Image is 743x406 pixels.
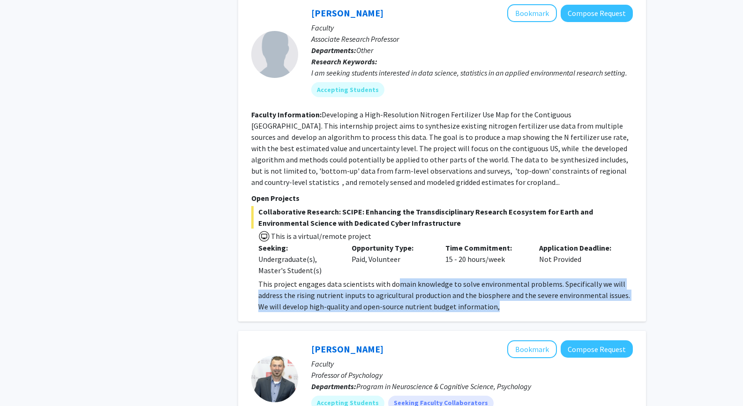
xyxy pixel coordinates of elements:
[7,364,40,399] iframe: Chat
[311,382,356,391] b: Departments:
[311,22,633,33] p: Faculty
[251,110,322,119] b: Faculty Information:
[311,82,384,97] mat-chip: Accepting Students
[561,340,633,358] button: Compose Request to Alexander Shackman
[507,4,557,22] button: Add Dong Liang to Bookmarks
[356,46,373,55] span: Other
[258,278,633,312] p: This project engages data scientists with domain knowledge to solve environmental problems. Speci...
[532,242,626,276] div: Not Provided
[311,358,633,369] p: Faculty
[311,46,356,55] b: Departments:
[345,242,438,276] div: Paid, Volunteer
[311,7,383,19] a: [PERSON_NAME]
[270,231,371,241] span: This is a virtual/remote project
[311,343,383,355] a: [PERSON_NAME]
[539,242,619,253] p: Application Deadline:
[258,242,338,253] p: Seeking:
[311,369,633,381] p: Professor of Psychology
[251,206,633,229] span: Collaborative Research: SCIPE: Enhancing the Transdisciplinary Research Ecosystem for Earth and E...
[311,57,377,66] b: Research Keywords:
[311,67,633,78] div: I am seeking students interested in data science, statistics in an applied environmental research...
[445,242,525,253] p: Time Commitment:
[356,382,531,391] span: Program in Neuroscience & Cognitive Science, Psychology
[251,192,633,204] p: Open Projects
[258,253,338,276] div: Undergraduate(s), Master's Student(s)
[311,33,633,45] p: Associate Research Professor
[561,5,633,22] button: Compose Request to Dong Liang
[438,242,532,276] div: 15 - 20 hours/week
[352,242,431,253] p: Opportunity Type:
[251,110,630,187] fg-read-more: Developing a High-Resolution Nitrogen Fertilizer Use Map for the Contiguous [GEOGRAPHIC_DATA]. Th...
[507,340,557,358] button: Add Alexander Shackman to Bookmarks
